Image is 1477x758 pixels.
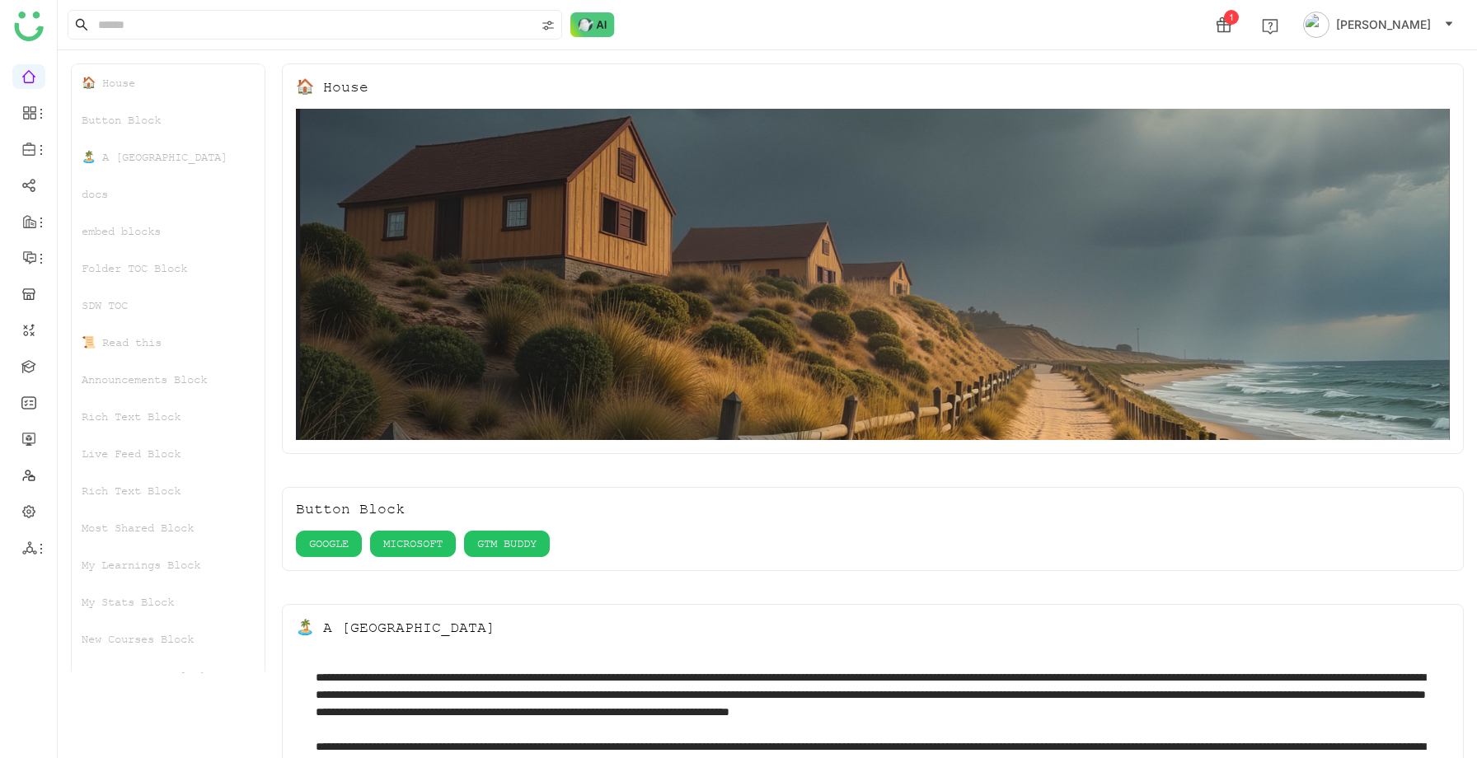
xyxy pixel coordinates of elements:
div: Live Feed Block [72,435,265,472]
div: Rich Text Block [72,472,265,509]
div: New Customers Block [72,657,265,695]
div: 🏝️ A [GEOGRAPHIC_DATA] [296,618,495,636]
div: 1 [1224,10,1239,25]
button: GTM BUDDY [464,531,550,557]
img: search-type.svg [542,19,555,32]
div: My Learnings Block [72,546,265,583]
div: My Stats Block [72,583,265,620]
div: Folder TOC Block [72,250,265,287]
img: 68553b2292361c547d91f02a [296,109,1450,440]
button: GOOGLE [296,531,362,557]
div: 📜 Read this [72,324,265,361]
button: MICROSOFT [370,531,456,557]
img: help.svg [1262,18,1278,35]
span: MICROSOFT [383,535,443,553]
span: GOOGLE [309,535,349,553]
button: [PERSON_NAME] [1300,12,1457,38]
div: docs [72,175,265,213]
div: Announcements Block [72,361,265,398]
div: Most Shared Block [72,509,265,546]
div: Button Block [72,101,265,138]
div: 🏝️ A [GEOGRAPHIC_DATA] [72,138,265,175]
img: avatar [1303,12,1329,38]
div: 🏠 House [296,77,368,96]
div: Rich Text Block [72,398,265,435]
img: ask-buddy-normal.svg [570,12,615,37]
div: SDW TOC [72,287,265,324]
div: 🏠 House [72,64,265,101]
div: embed blocks [72,213,265,250]
img: logo [14,12,44,41]
div: New Courses Block [72,620,265,657]
span: GTM BUDDY [477,535,537,553]
span: [PERSON_NAME] [1336,16,1431,34]
div: Button Block [296,501,405,517]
